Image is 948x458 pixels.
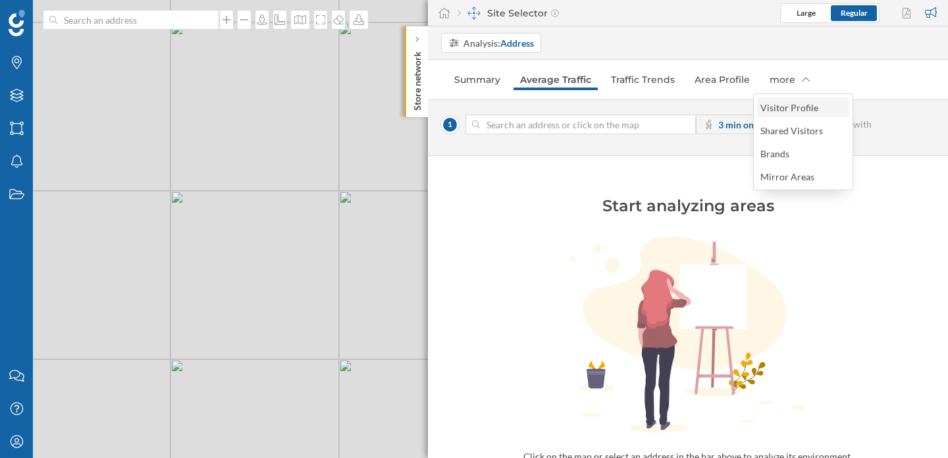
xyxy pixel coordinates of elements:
span: Large [797,8,816,18]
a: Area Profile [688,69,756,90]
div: Site Selector [458,7,559,20]
div: Shared Visitors [760,125,823,136]
div: more [763,69,816,90]
div: Mirror Areas [760,171,814,182]
div: Start analyzing areas [477,195,899,216]
a: Average Traffic [513,69,598,90]
a: Traffic Trends [604,69,681,90]
div: Analysis: [463,36,534,50]
span: Support [28,9,75,21]
img: dashboards-manager.svg [467,7,481,20]
a: Summary [448,69,507,90]
strong: 3 min on foot [718,119,773,130]
div: Brands [760,148,789,159]
span: Regular [841,8,868,18]
img: Geoblink Logo [9,10,25,36]
strong: Address [500,38,534,49]
div: Visitor Profile [760,102,818,113]
p: Store network [411,46,424,111]
span: 1 [441,116,459,134]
